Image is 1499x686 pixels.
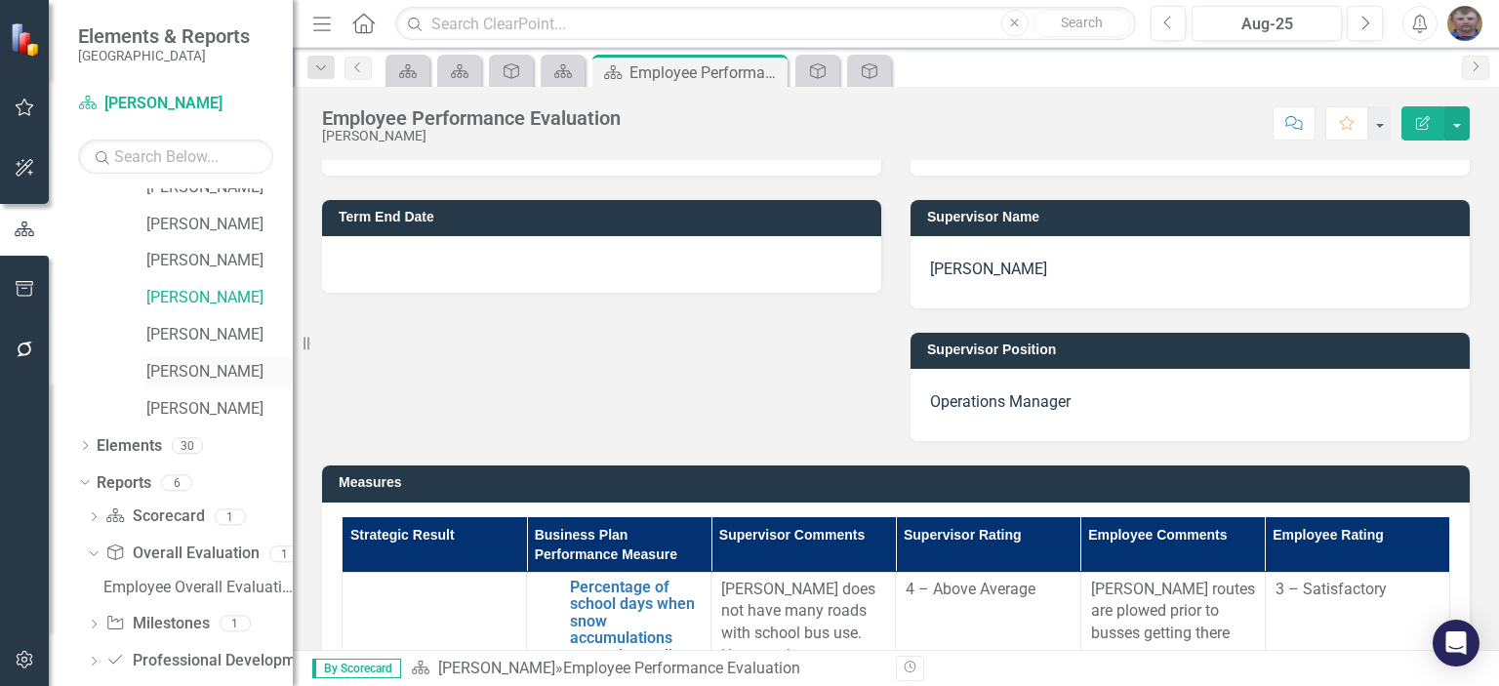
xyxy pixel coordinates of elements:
div: [PERSON_NAME] [322,129,621,143]
span: 3 – Satisfactory [1276,580,1387,598]
a: Overall Evaluation [105,543,259,565]
a: [PERSON_NAME] [146,287,293,309]
h3: Term End Date [339,210,871,224]
a: Employee Overall Evaluation to Update [99,572,293,603]
h3: Supervisor Name [927,210,1460,224]
div: Employee Performance Evaluation [563,659,800,677]
a: [PERSON_NAME] [438,659,555,677]
div: Open Intercom Messenger [1433,620,1479,666]
a: [PERSON_NAME] [146,398,293,421]
small: [GEOGRAPHIC_DATA] [78,48,250,63]
a: Scorecard [105,505,204,528]
div: 1 [215,508,246,525]
p: Operations Manager [930,387,1450,418]
div: Employee Performance Evaluation [629,61,783,85]
a: [PERSON_NAME] [146,324,293,346]
div: Aug-25 [1198,13,1335,36]
p: [PERSON_NAME] routes are plowed prior to busses getting there [1091,579,1255,646]
div: 1 [269,545,301,562]
h3: Supervisor Position [927,343,1460,357]
input: Search ClearPoint... [395,7,1135,41]
a: Reports [97,472,151,495]
a: Milestones [105,613,209,635]
div: 30 [172,437,203,454]
a: [PERSON_NAME] [146,214,293,236]
a: [PERSON_NAME] [78,93,273,115]
input: Search Below... [78,140,273,174]
span: 4 – Above Average [906,580,1035,598]
div: Employee Overall Evaluation to Update [103,579,293,596]
img: Edward Casebolt III [1447,6,1482,41]
div: » [411,658,881,680]
span: Elements & Reports [78,24,250,48]
div: Employee Performance Evaluation [322,107,621,129]
span: By Scorecard [312,659,401,678]
img: ClearPoint Strategy [10,21,44,56]
span: Search [1061,15,1103,30]
button: Aug-25 [1192,6,1342,41]
div: 6 [161,474,192,491]
div: 1 [220,616,251,632]
a: Elements [97,435,162,458]
button: Search [1033,10,1131,37]
p: [PERSON_NAME] [930,255,1450,285]
h3: Measures [339,475,1460,490]
a: [PERSON_NAME] [146,177,293,199]
a: [PERSON_NAME] [146,361,293,383]
a: [PERSON_NAME] [146,250,293,272]
a: Professional Development [105,650,317,672]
